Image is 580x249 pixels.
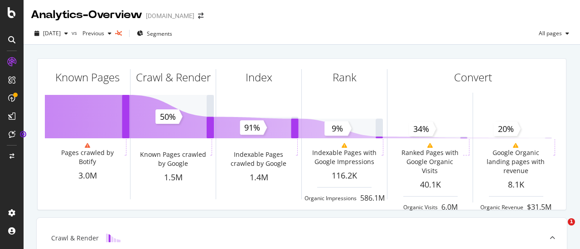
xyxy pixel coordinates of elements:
div: Known Pages crawled by Google [137,150,208,168]
span: Previous [79,29,104,37]
div: [DOMAIN_NAME] [146,11,194,20]
button: [DATE] [31,26,72,41]
span: All pages [535,29,562,37]
div: Index [246,70,272,85]
button: All pages [535,26,573,41]
div: Organic Impressions [304,194,357,202]
div: 3.0M [45,170,130,182]
div: Pages crawled by Botify [52,148,123,166]
div: Crawl & Render [51,234,99,243]
button: Previous [79,26,115,41]
button: Segments [133,26,176,41]
div: Tooltip anchor [19,130,27,138]
img: block-icon [106,234,121,242]
div: Indexable Pages with Google Impressions [309,148,380,166]
div: Known Pages [55,70,120,85]
span: 2025 Oct. 4th [43,29,61,37]
div: Analytics - Overview [31,7,142,23]
div: Rank [333,70,357,85]
div: arrow-right-arrow-left [198,13,203,19]
span: 1 [568,218,575,226]
span: vs [72,29,79,37]
div: 1.4M [216,172,301,183]
div: Crawl & Render [136,70,211,85]
div: Indexable Pages crawled by Google [223,150,294,168]
div: 116.2K [302,170,387,182]
iframe: Intercom live chat [549,218,571,240]
div: 1.5M [130,172,216,183]
span: Segments [147,30,172,38]
div: 586.1M [360,193,385,203]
